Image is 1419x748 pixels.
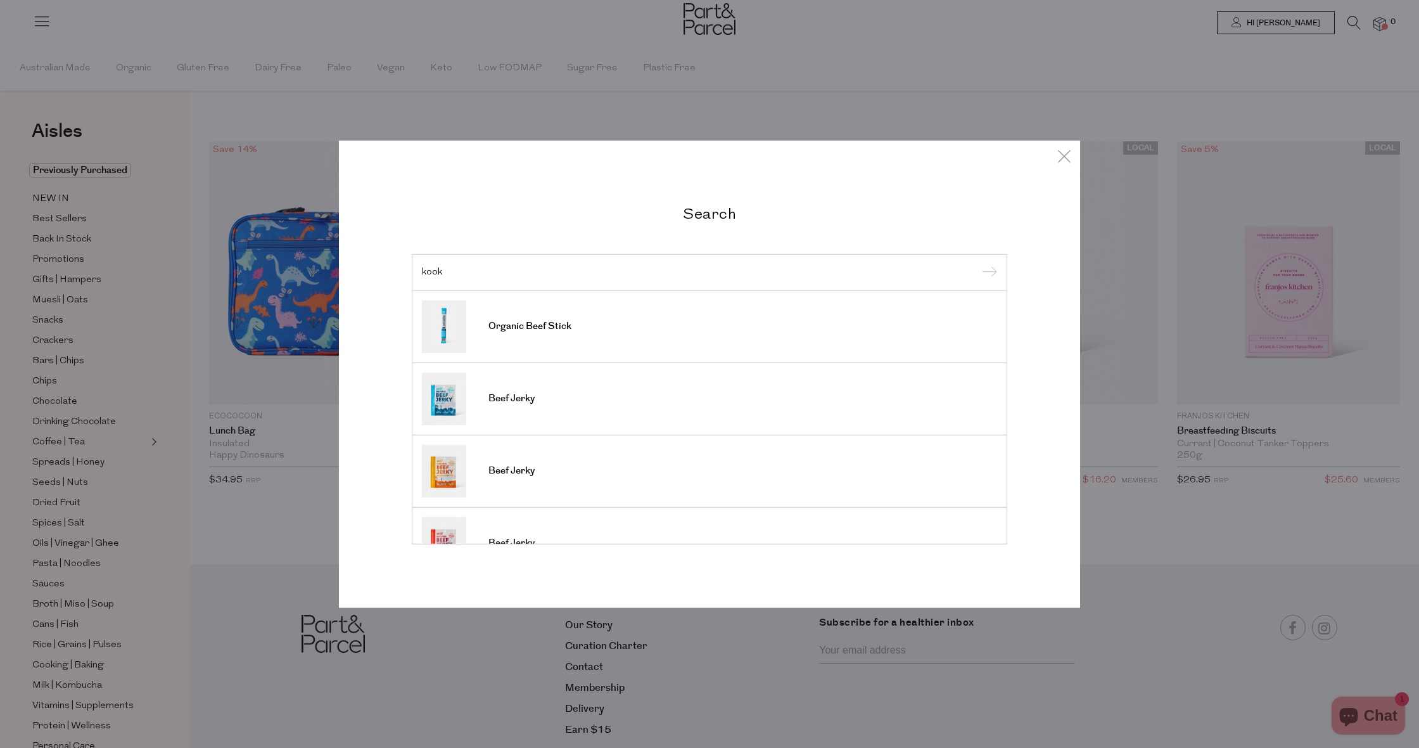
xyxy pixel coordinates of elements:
a: Beef Jerky [422,517,997,569]
a: Organic Beef Stick [422,300,997,352]
a: Beef Jerky [422,372,997,425]
span: Organic Beef Stick [488,320,571,333]
img: Beef Jerky [422,372,466,425]
span: Beef Jerky [488,392,535,405]
a: Beef Jerky [422,444,997,497]
span: Beef Jerky [488,537,535,550]
h2: Search [412,204,1007,222]
img: Organic Beef Stick [422,300,466,352]
input: Search [422,268,997,277]
span: Beef Jerky [488,465,535,477]
img: Beef Jerky [422,444,466,497]
img: Beef Jerky [422,517,466,569]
